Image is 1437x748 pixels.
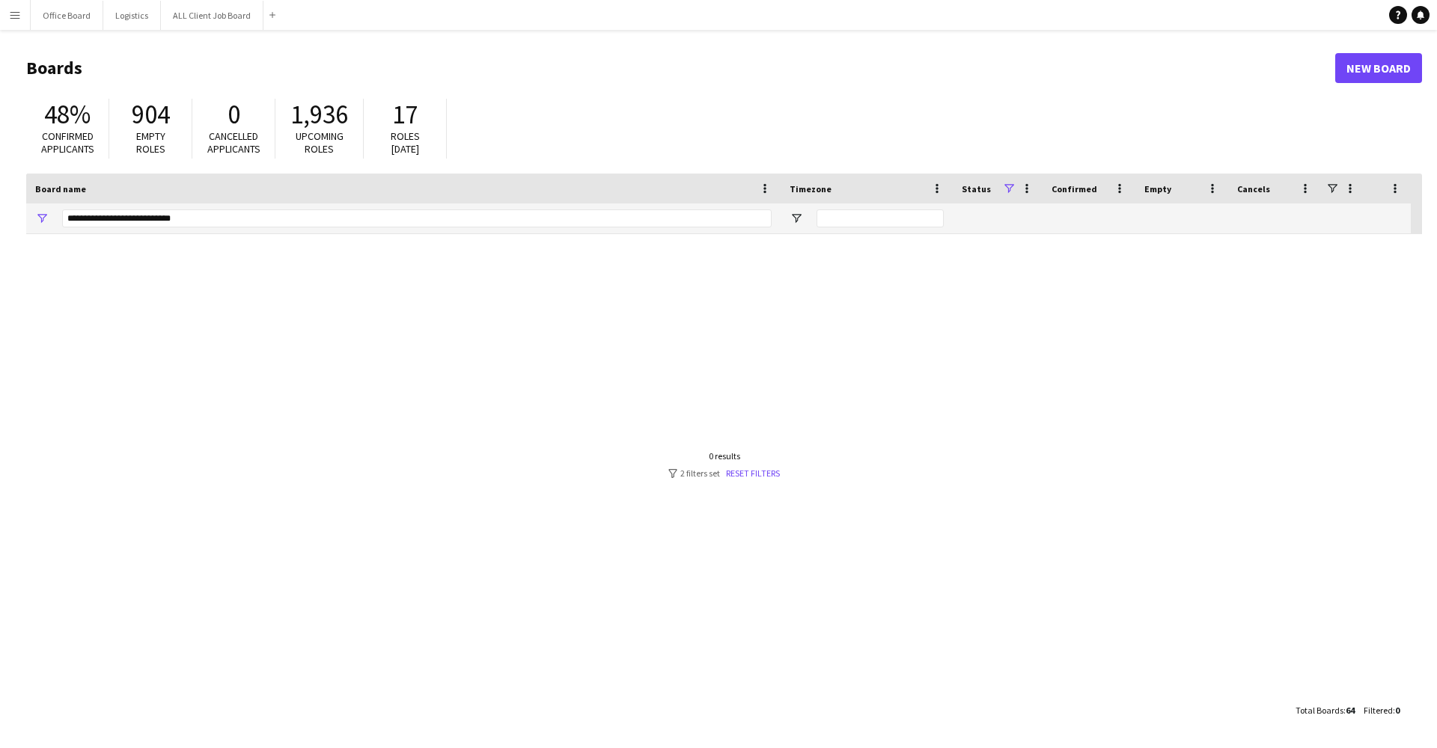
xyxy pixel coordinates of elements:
a: Reset filters [726,467,780,479]
span: 904 [132,98,170,131]
a: New Board [1335,53,1422,83]
button: Office Board [31,1,103,30]
input: Board name Filter Input [62,209,772,227]
span: 1,936 [290,98,348,131]
span: Empty [1144,183,1171,194]
button: ALL Client Job Board [161,1,263,30]
span: Empty roles [136,129,165,156]
button: Logistics [103,1,161,30]
span: 0 [228,98,240,131]
div: 2 filters set [668,467,780,479]
span: Total Boards [1296,705,1343,716]
span: 48% [44,98,91,131]
h1: Boards [26,57,1335,79]
span: Timezone [790,183,832,194]
div: : [1296,696,1355,725]
span: 17 [392,98,418,131]
span: Confirmed [1052,183,1097,194]
button: Open Filter Menu [35,212,49,225]
span: Cancels [1237,183,1270,194]
span: 0 [1395,705,1400,716]
button: Open Filter Menu [790,212,803,225]
div: 0 results [668,450,780,462]
span: Status [962,183,991,194]
div: : [1364,696,1400,725]
input: Timezone Filter Input [817,209,944,227]
span: Board name [35,183,86,194]
span: Confirmed applicants [41,129,94,156]
span: Roles [DATE] [391,129,420,156]
span: Cancelled applicants [207,129,260,156]
span: 64 [1346,705,1355,716]
span: Filtered [1364,705,1393,716]
span: Upcoming roles [296,129,344,156]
